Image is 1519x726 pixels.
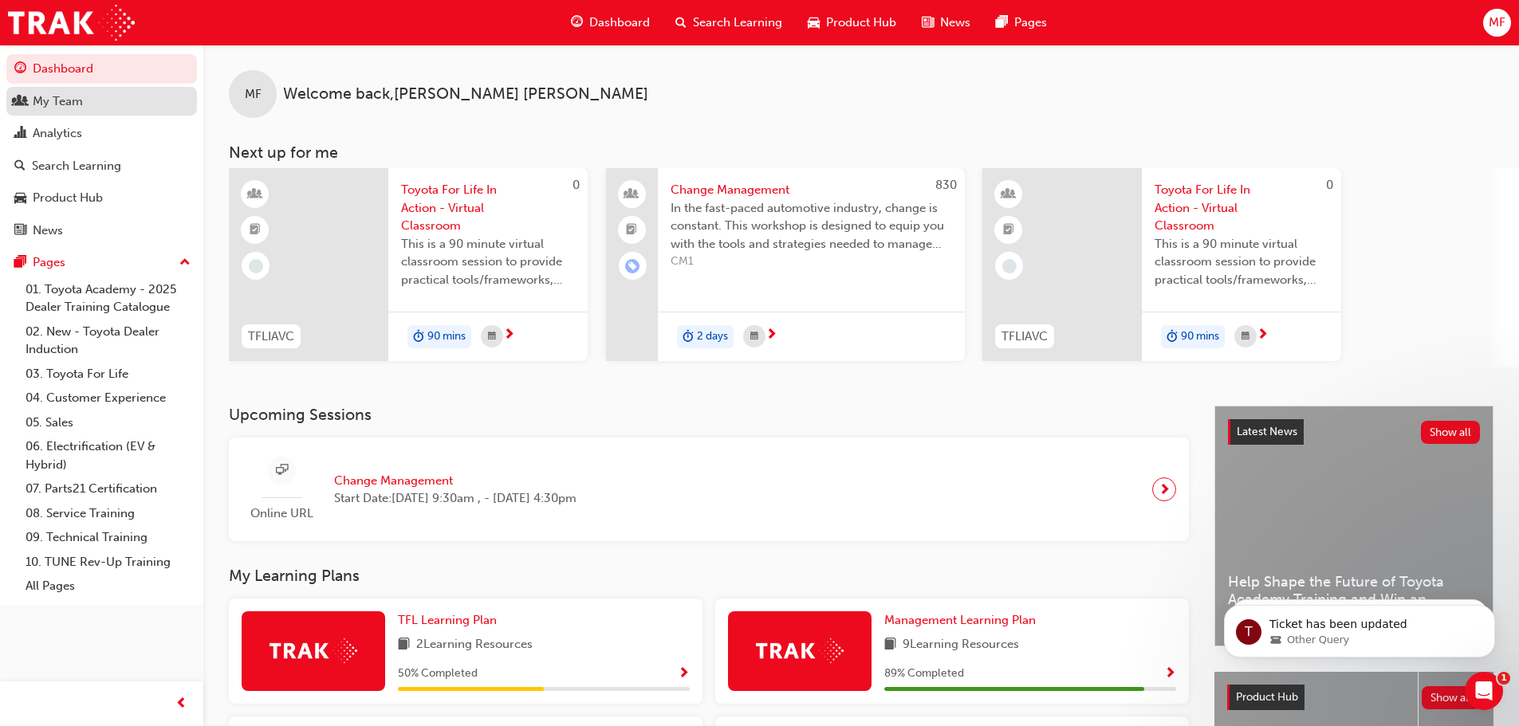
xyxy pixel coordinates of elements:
[427,328,466,346] span: 90 mins
[1257,328,1269,343] span: next-icon
[401,181,575,235] span: Toyota For Life In Action - Virtual Classroom
[401,235,575,289] span: This is a 90 minute virtual classroom session to provide practical tools/frameworks, behaviours a...
[1159,478,1171,500] span: next-icon
[14,256,26,270] span: pages-icon
[6,54,197,84] a: Dashboard
[678,664,690,684] button: Show Progress
[19,277,197,320] a: 01. Toyota Academy - 2025 Dealer Training Catalogue
[398,611,503,630] a: TFL Learning Plan
[33,253,65,272] div: Pages
[14,224,26,238] span: news-icon
[884,635,896,655] span: book-icon
[334,472,577,490] span: Change Management
[884,611,1042,630] a: Management Learning Plan
[1214,406,1493,646] a: Latest NewsShow allHelp Shape the Future of Toyota Academy Training and Win an eMastercard!
[626,220,637,241] span: booktick-icon
[693,14,782,32] span: Search Learning
[19,550,197,575] a: 10. TUNE Rev-Up Training
[1164,667,1176,681] span: Show Progress
[1237,425,1297,438] span: Latest News
[416,635,533,655] span: 2 Learning Resources
[671,181,952,199] span: Change Management
[14,127,26,141] span: chart-icon
[1228,419,1480,445] a: Latest NewsShow all
[1483,9,1511,37] button: MF
[996,13,1008,33] span: pages-icon
[19,410,197,435] a: 05. Sales
[826,14,896,32] span: Product Hub
[19,525,197,550] a: 09. Technical Training
[558,6,663,39] a: guage-iconDashboard
[1181,328,1219,346] span: 90 mins
[6,248,197,277] button: Pages
[32,157,121,175] div: Search Learning
[14,191,26,206] span: car-icon
[19,386,197,410] a: 04. Customer Experience
[242,504,321,523] span: Online URL
[765,328,777,343] span: next-icon
[1236,690,1298,704] span: Product Hub
[884,665,964,683] span: 89 % Completed
[750,327,758,347] span: calendar-icon
[1326,178,1333,192] span: 0
[625,259,639,273] span: learningRecordVerb_ENROLL-icon
[175,694,187,714] span: prev-icon
[245,85,262,104] span: MF
[573,178,580,192] span: 0
[6,151,197,181] a: Search Learning
[14,95,26,109] span: people-icon
[203,143,1519,162] h3: Next up for me
[398,635,410,655] span: book-icon
[14,159,26,174] span: search-icon
[795,6,909,39] a: car-iconProduct Hub
[909,6,983,39] a: news-iconNews
[229,406,1189,424] h3: Upcoming Sessions
[1200,571,1519,683] iframe: Intercom notifications message
[276,461,288,481] span: sessionType_ONLINE_URL-icon
[8,5,135,41] img: Trak
[249,259,263,273] span: learningRecordVerb_NONE-icon
[283,85,648,104] span: Welcome back , [PERSON_NAME] [PERSON_NAME]
[33,124,82,143] div: Analytics
[884,613,1036,627] span: Management Learning Plan
[229,168,588,361] a: 0TFLIAVCToyota For Life In Action - Virtual ClassroomThis is a 90 minute virtual classroom sessio...
[248,328,294,346] span: TFLIAVC
[334,489,577,508] span: Start Date: [DATE] 9:30am , - [DATE] 4:30pm
[488,327,496,347] span: calendar-icon
[683,327,694,347] span: duration-icon
[982,168,1341,361] a: 0TFLIAVCToyota For Life In Action - Virtual ClassroomThis is a 90 minute virtual classroom sessio...
[1227,685,1481,710] a: Product HubShow all
[1465,672,1503,710] iframe: Intercom live chat
[33,189,103,207] div: Product Hub
[1421,421,1481,444] button: Show all
[33,92,83,111] div: My Team
[242,450,1176,529] a: Online URLChange ManagementStart Date:[DATE] 9:30am , - [DATE] 4:30pm
[250,184,261,205] span: learningResourceType_INSTRUCTOR_LED-icon
[19,362,197,387] a: 03. Toyota For Life
[1422,686,1482,709] button: Show all
[19,574,197,598] a: All Pages
[250,220,261,241] span: booktick-icon
[571,13,583,33] span: guage-icon
[1003,220,1014,241] span: booktick-icon
[6,87,197,116] a: My Team
[6,183,197,213] a: Product Hub
[19,434,197,477] a: 06. Electrification (EV & Hybrid)
[6,216,197,245] a: News
[270,638,357,663] img: Trak
[1164,664,1176,684] button: Show Progress
[756,638,844,663] img: Trak
[1497,672,1510,685] span: 1
[671,253,952,271] span: CM1
[678,667,690,681] span: Show Progress
[398,613,497,627] span: TFL Learning Plan
[808,13,820,33] span: car-icon
[1003,184,1014,205] span: learningResourceType_INSTRUCTOR_LED-icon
[19,320,197,362] a: 02. New - Toyota Dealer Induction
[1002,328,1048,346] span: TFLIAVC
